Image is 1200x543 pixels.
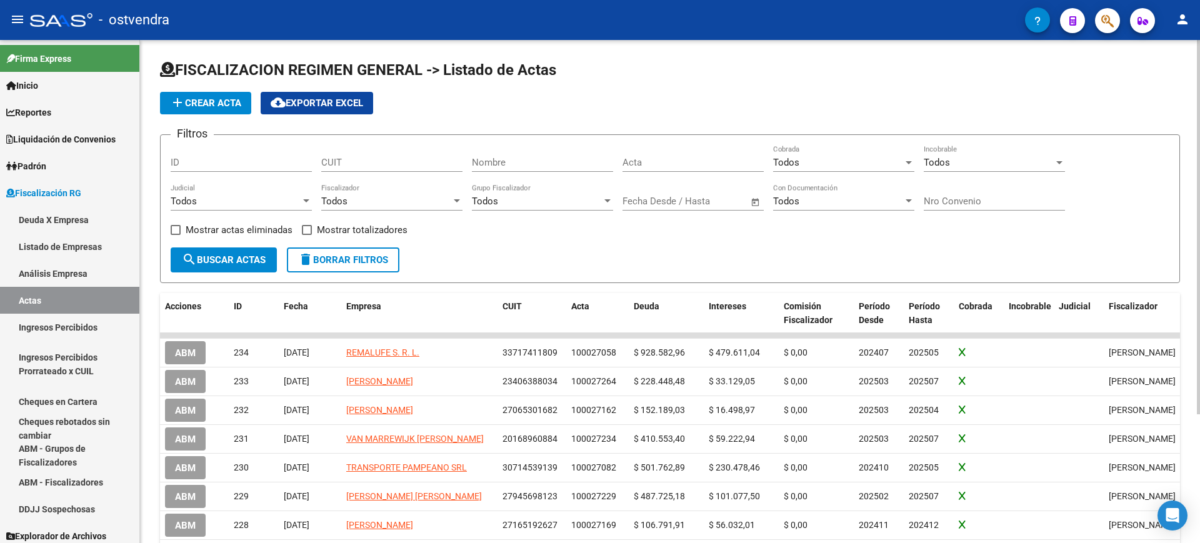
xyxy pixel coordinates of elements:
button: Exportar EXCEL [261,92,373,114]
span: 202503 [859,434,889,444]
span: ABM [175,462,196,474]
span: 20168960884 [502,434,557,444]
span: 100027058 [571,347,616,357]
span: ABM [175,405,196,416]
mat-icon: cloud_download [271,95,286,110]
datatable-header-cell: Fiscalizador [1104,293,1197,334]
button: Buscar Actas [171,247,277,272]
span: 100027082 [571,462,616,472]
span: Período Hasta [909,301,940,326]
span: $ 928.582,96 [634,347,685,357]
span: $ 410.553,40 [634,434,685,444]
span: 27945698123 [502,491,557,501]
span: 202502 [859,491,889,501]
span: 100027229 [571,491,616,501]
datatable-header-cell: Cobrada [954,293,1004,334]
span: 234 [234,347,249,357]
span: Crear Acta [170,97,241,109]
span: $ 501.762,89 [634,462,685,472]
span: Mostrar actas eliminadas [186,222,292,237]
span: Fiscalización RG [6,186,81,200]
datatable-header-cell: Deuda [629,293,704,334]
button: ABM [165,427,206,451]
datatable-header-cell: CUIT [497,293,566,334]
span: Buscar Actas [182,254,266,266]
span: 202507 [909,434,939,444]
span: Borrar Filtros [298,254,388,266]
button: ABM [165,399,206,422]
span: Mostrar totalizadores [317,222,407,237]
span: 202507 [909,376,939,386]
span: [PERSON_NAME] [346,376,413,386]
span: $ 0,00 [784,405,807,415]
input: Fecha fin [684,196,745,207]
span: 202505 [909,462,939,472]
span: Padrón [6,159,46,173]
span: Todos [171,196,197,207]
button: ABM [165,370,206,393]
span: 202503 [859,376,889,386]
span: RIQUELME SERGIO [1109,434,1176,444]
span: $ 152.189,03 [634,405,685,415]
span: 27165192627 [502,520,557,530]
span: 202503 [859,405,889,415]
span: $ 228.448,48 [634,376,685,386]
span: [PERSON_NAME] [346,405,413,415]
span: $ 101.077,50 [709,491,760,501]
span: REMALUFE S. R. L. [346,347,419,357]
span: 202412 [909,520,939,530]
span: Comisión Fiscalizador [784,301,832,326]
span: Inicio [6,79,38,92]
span: TRANSPORTE PAMPEANO SRL [346,462,467,472]
span: 30714539139 [502,462,557,472]
span: 230 [234,462,249,472]
span: $ 56.032,01 [709,520,755,530]
span: Todos [773,196,799,207]
span: - ostvendra [99,6,169,34]
span: 228 [234,520,249,530]
datatable-header-cell: Empresa [341,293,497,334]
span: [PERSON_NAME] [346,520,413,530]
span: ABM [175,347,196,359]
span: Intereses [709,301,746,311]
span: 232 [234,405,249,415]
span: 100027169 [571,520,616,530]
input: Fecha inicio [622,196,673,207]
span: 202411 [859,520,889,530]
span: Judicial [1059,301,1091,311]
datatable-header-cell: ID [229,293,279,334]
span: Incobrable [1009,301,1051,311]
span: FISCALIZACION REGIMEN GENERAL -> Listado de Actas [160,61,556,79]
span: 100027162 [571,405,616,415]
span: Firma Express [6,52,71,66]
mat-icon: person [1175,12,1190,27]
button: Borrar Filtros [287,247,399,272]
span: $ 16.498,97 [709,405,755,415]
span: $ 0,00 [784,462,807,472]
span: ABM [175,434,196,445]
datatable-header-cell: Intereses [704,293,779,334]
span: [DATE] [284,376,309,386]
span: Empresa [346,301,381,311]
span: Cobrada [959,301,992,311]
span: [PERSON_NAME] [PERSON_NAME] [346,491,482,501]
span: Todos [924,157,950,168]
span: 100027264 [571,376,616,386]
span: $ 33.129,05 [709,376,755,386]
span: Explorador de Archivos [6,529,106,543]
span: MENDEZ DANIEL [1109,405,1176,415]
span: $ 59.222,94 [709,434,755,444]
span: Acciones [165,301,201,311]
span: $ 0,00 [784,434,807,444]
span: Deuda [634,301,659,311]
span: [DATE] [284,520,309,530]
datatable-header-cell: Comisión Fiscalizador [779,293,854,334]
span: [DATE] [284,462,309,472]
span: [DATE] [284,347,309,357]
span: 23406388034 [502,376,557,386]
mat-icon: add [170,95,185,110]
span: ABM [175,520,196,531]
span: ABM [175,376,196,387]
span: Liquidación de Convenios [6,132,116,146]
span: 233 [234,376,249,386]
